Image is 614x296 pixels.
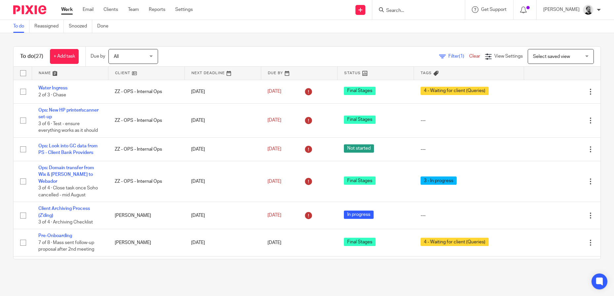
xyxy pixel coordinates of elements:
[386,8,445,14] input: Search
[184,229,261,256] td: [DATE]
[108,80,184,103] td: ZZ - OPS - Internal Ops
[344,238,376,246] span: Final Stages
[184,161,261,202] td: [DATE]
[421,238,489,246] span: 4 - Waiting for client (Queries)
[184,103,261,137] td: [DATE]
[50,49,79,64] a: + Add task
[421,146,517,153] div: ---
[38,186,98,197] span: 3 of 4 · Close task once Soho cancelled - mid August
[38,122,98,133] span: 3 of 6 · Test - ensure everything works as it should
[108,256,184,290] td: [PERSON_NAME]
[184,137,261,161] td: [DATE]
[103,6,118,13] a: Clients
[34,20,64,33] a: Reassigned
[91,53,105,60] p: Due by
[184,80,261,103] td: [DATE]
[38,220,93,224] span: 3 of 4 · Archiving Checklist
[108,137,184,161] td: ZZ - OPS - Internal Ops
[97,20,113,33] a: Done
[421,117,517,124] div: ---
[344,176,376,185] span: Final Stages
[38,233,72,238] a: Pre-Onboarding
[543,6,580,13] p: [PERSON_NAME]
[108,161,184,202] td: ZZ - OPS - Internal Ops
[61,6,73,13] a: Work
[38,206,90,218] a: Client Archiving Process (Z'ding)
[69,20,92,33] a: Snoozed
[108,202,184,229] td: [PERSON_NAME]
[184,256,261,290] td: [DATE]
[344,116,376,124] span: Final Stages
[128,6,139,13] a: Team
[267,147,281,152] span: [DATE]
[421,71,432,75] span: Tags
[469,54,480,59] a: Clear
[108,229,184,256] td: [PERSON_NAME]
[83,6,94,13] a: Email
[267,118,281,123] span: [DATE]
[267,240,281,245] span: [DATE]
[38,144,98,155] a: Ops: Look into GC data from PS - Client Bank Providers
[38,93,66,97] span: 2 of 3 · Chase
[421,212,517,219] div: ---
[13,20,29,33] a: To do
[34,54,43,59] span: (27)
[38,108,99,119] a: Ops: New HP printer/scanner set-up
[481,7,507,12] span: Get Support
[20,53,43,60] h1: To do
[184,202,261,229] td: [DATE]
[149,6,165,13] a: Reports
[583,5,594,15] img: Jack_2025.jpg
[448,54,469,59] span: Filter
[38,86,67,90] a: Water Ingress
[421,176,457,185] span: 3 - In progress
[421,87,489,95] span: 4 - Waiting for client (Queries)
[38,166,94,184] a: Ops: Domain transfer from Wix & [PERSON_NAME] to Webador
[175,6,193,13] a: Settings
[344,144,374,153] span: Not started
[13,5,46,14] img: Pixie
[114,54,119,59] span: All
[38,240,94,252] span: 7 of 8 · Mass sent follow-up proposal after 2nd meeting
[108,103,184,137] td: ZZ - OPS - Internal Ops
[267,179,281,184] span: [DATE]
[267,213,281,218] span: [DATE]
[459,54,464,59] span: (1)
[533,54,570,59] span: Select saved view
[344,211,374,219] span: In progress
[344,87,376,95] span: Final Stages
[494,54,523,59] span: View Settings
[267,89,281,94] span: [DATE]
